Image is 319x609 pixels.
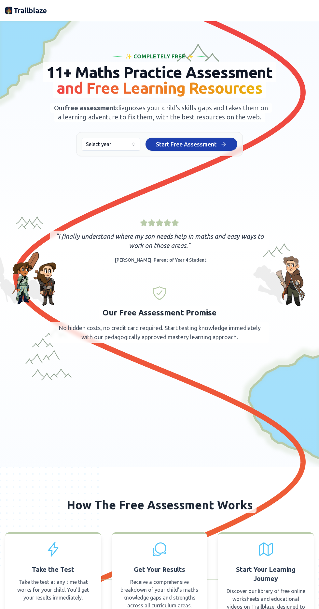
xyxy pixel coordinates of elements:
span: ✨ Completely Free ✨ [125,53,194,60]
h3: Start Your Learning Journey [226,565,306,583]
div: – [PERSON_NAME] , Parent of Year 4 Student [109,255,210,265]
p: " I finally understand where my son needs help in maths and easy ways to work on those areas. " [54,232,265,250]
span: 11+ Maths Practice Assessment [43,62,276,98]
span: Start Free Assessment [156,140,216,149]
p: Take the test at any time that works for your child. You'll get your results immediately. [13,578,93,601]
p: No hidden costs, no credit card required. Start testing knowledge immediately with our pedagogica... [50,322,269,343]
span: and Free Learning Resources [57,79,262,97]
h3: Take the Test [32,565,74,574]
h3: Get Your Results [134,565,185,574]
span: free assessment [65,104,116,112]
span: How The Free Assessment Works [63,497,257,513]
span: Our diagnoses your child's skills gaps and takes them on a learning adventure to fix them, with t... [50,103,272,122]
h3: Our Free Assessment Promise [99,306,220,319]
img: Trailblaze [5,5,47,16]
button: Start Free Assessment [146,138,237,151]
